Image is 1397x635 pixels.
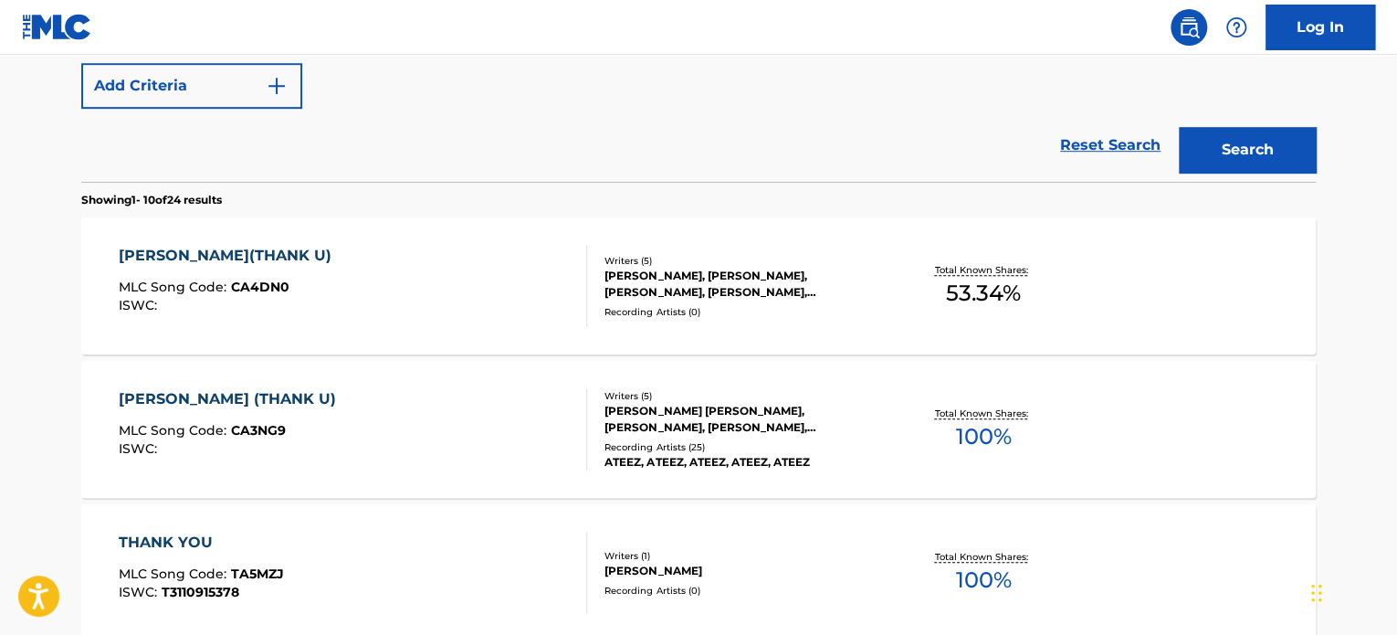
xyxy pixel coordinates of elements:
[1051,125,1170,165] a: Reset Search
[1218,9,1255,46] div: Help
[1178,16,1200,38] img: search
[604,549,880,563] div: Writers ( 1 )
[81,63,302,109] button: Add Criteria
[604,254,880,268] div: Writers ( 5 )
[266,75,288,97] img: 9d2ae6d4665cec9f34b9.svg
[946,277,1021,310] span: 53.34 %
[231,422,286,439] span: CA3NG9
[81,192,222,208] p: Showing 1 - 10 of 24 results
[604,389,880,403] div: Writers ( 5 )
[1225,16,1247,38] img: help
[119,566,231,582] span: MLC Song Code :
[934,550,1032,564] p: Total Known Shares:
[119,279,231,295] span: MLC Song Code :
[119,422,231,439] span: MLC Song Code :
[934,407,1032,420] p: Total Known Shares:
[604,440,880,454] div: Recording Artists ( 25 )
[604,454,880,471] div: ATEEZ, ATEEZ, ATEEZ, ATEEZ, ATEEZ
[1171,9,1207,46] a: Public Search
[604,268,880,301] div: [PERSON_NAME], [PERSON_NAME], [PERSON_NAME], [PERSON_NAME], [PERSON_NAME]
[1179,127,1316,173] button: Search
[1266,5,1375,50] a: Log In
[604,305,880,319] div: Recording Artists ( 0 )
[119,297,162,313] span: ISWC :
[119,388,345,410] div: [PERSON_NAME] (THANK U)
[955,420,1011,453] span: 100 %
[119,584,162,600] span: ISWC :
[119,245,341,267] div: [PERSON_NAME](THANK U)
[119,532,284,554] div: THANK YOU
[1306,547,1397,635] iframe: Chat Widget
[162,584,239,600] span: T3110915378
[119,440,162,457] span: ISWC :
[604,563,880,579] div: [PERSON_NAME]
[604,584,880,598] div: Recording Artists ( 0 )
[604,403,880,436] div: [PERSON_NAME] [PERSON_NAME], [PERSON_NAME], [PERSON_NAME], [PERSON_NAME], [PERSON_NAME]
[231,279,289,295] span: CA4DN0
[22,14,92,40] img: MLC Logo
[955,564,1011,597] span: 100 %
[81,361,1316,498] a: [PERSON_NAME] (THANK U)MLC Song Code:CA3NG9ISWC:Writers (5)[PERSON_NAME] [PERSON_NAME], [PERSON_N...
[81,217,1316,355] a: [PERSON_NAME](THANK U)MLC Song Code:CA4DN0ISWC:Writers (5)[PERSON_NAME], [PERSON_NAME], [PERSON_N...
[934,263,1032,277] p: Total Known Shares:
[1311,566,1322,620] div: Drag
[231,566,284,582] span: TA5MZJ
